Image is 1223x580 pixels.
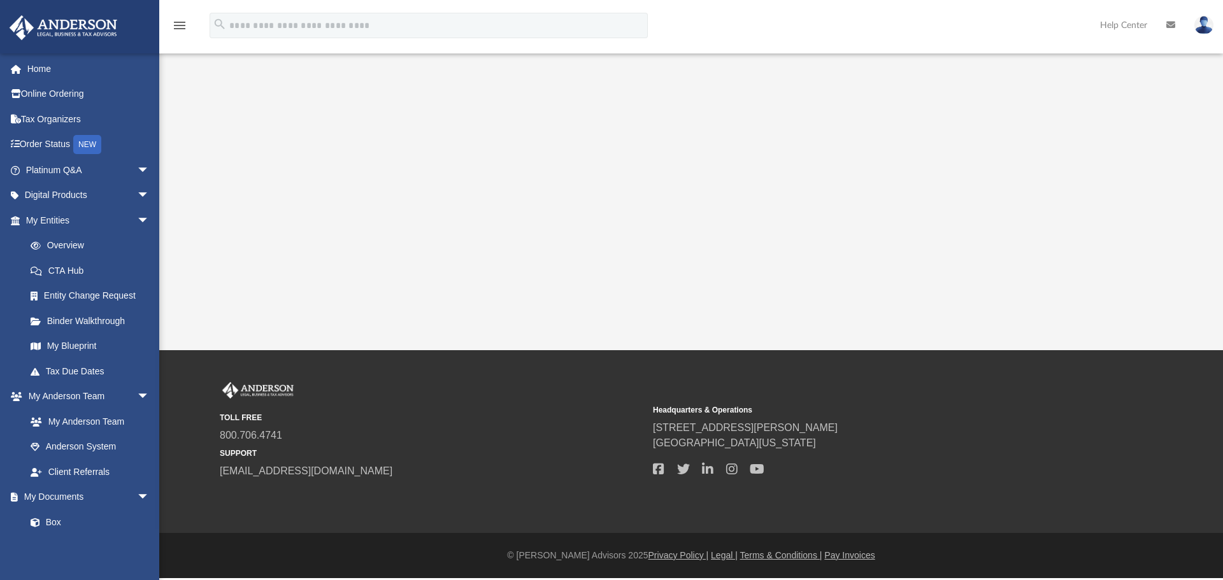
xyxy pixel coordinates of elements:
[137,485,162,511] span: arrow_drop_down
[18,258,169,283] a: CTA Hub
[137,208,162,234] span: arrow_drop_down
[9,81,169,107] a: Online Ordering
[137,183,162,209] span: arrow_drop_down
[220,448,644,459] small: SUPPORT
[653,404,1077,416] small: Headquarters & Operations
[220,465,392,476] a: [EMAIL_ADDRESS][DOMAIN_NAME]
[653,422,838,433] a: [STREET_ADDRESS][PERSON_NAME]
[18,509,156,535] a: Box
[9,132,169,158] a: Order StatusNEW
[711,550,738,560] a: Legal |
[73,135,101,154] div: NEW
[18,434,162,460] a: Anderson System
[9,183,169,208] a: Digital Productsarrow_drop_down
[9,157,169,183] a: Platinum Q&Aarrow_drop_down
[18,308,169,334] a: Binder Walkthrough
[9,208,169,233] a: My Entitiesarrow_drop_down
[9,384,162,409] a: My Anderson Teamarrow_drop_down
[6,15,121,40] img: Anderson Advisors Platinum Portal
[9,106,169,132] a: Tax Organizers
[9,56,169,81] a: Home
[9,485,162,510] a: My Documentsarrow_drop_down
[159,549,1223,562] div: © [PERSON_NAME] Advisors 2025
[220,412,644,423] small: TOLL FREE
[172,24,187,33] a: menu
[18,334,162,359] a: My Blueprint
[213,17,227,31] i: search
[220,382,296,399] img: Anderson Advisors Platinum Portal
[653,437,816,448] a: [GEOGRAPHIC_DATA][US_STATE]
[220,430,282,441] a: 800.706.4741
[18,358,169,384] a: Tax Due Dates
[1194,16,1213,34] img: User Pic
[172,18,187,33] i: menu
[18,283,169,309] a: Entity Change Request
[18,409,156,434] a: My Anderson Team
[824,550,875,560] a: Pay Invoices
[137,157,162,183] span: arrow_drop_down
[18,459,162,485] a: Client Referrals
[18,233,169,258] a: Overview
[18,535,162,560] a: Meeting Minutes
[648,550,709,560] a: Privacy Policy |
[740,550,822,560] a: Terms & Conditions |
[137,384,162,410] span: arrow_drop_down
